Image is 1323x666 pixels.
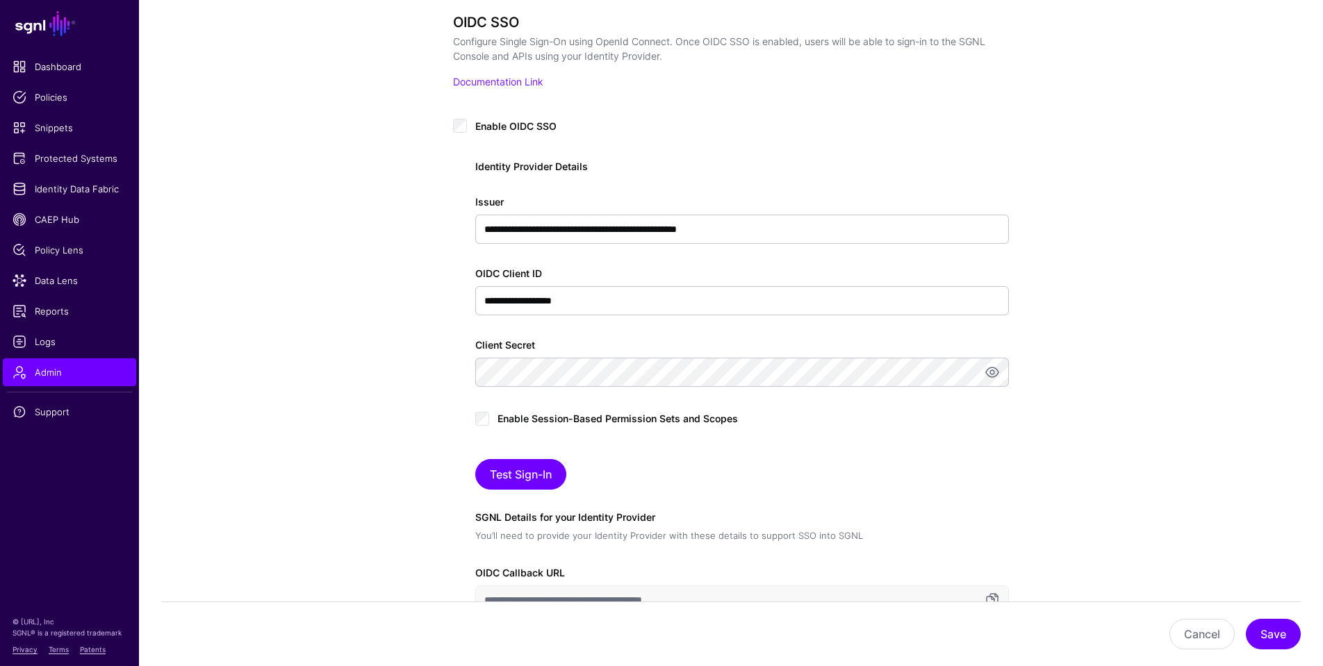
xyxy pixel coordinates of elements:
[3,358,136,386] a: Admin
[3,236,136,264] a: Policy Lens
[80,645,106,653] a: Patents
[13,182,126,196] span: Identity Data Fabric
[475,194,504,209] label: Issuer
[3,144,136,172] a: Protected Systems
[475,529,1009,543] p: You’ll need to provide your Identity Provider with these details to support SSO into SGNL
[13,60,126,74] span: Dashboard
[453,14,998,31] h3: OIDC SSO
[1169,619,1235,649] button: Cancel
[475,459,566,490] button: Test Sign-In
[3,297,136,325] a: Reports
[13,616,126,627] p: © [URL], Inc
[475,161,1009,173] h6: Identity Provider Details
[498,413,738,424] span: Enable Session-Based Permission Sets and Scopes
[13,335,126,349] span: Logs
[475,338,535,352] label: Client Secret
[13,405,126,419] span: Support
[3,267,136,294] a: Data Lens
[475,266,542,281] label: OIDC Client ID
[49,645,69,653] a: Terms
[3,328,136,356] a: Logs
[13,213,126,226] span: CAEP Hub
[13,90,126,104] span: Policies
[3,53,136,81] a: Dashboard
[13,243,126,257] span: Policy Lens
[3,83,136,111] a: Policies
[475,120,557,132] span: Enable OIDC SSO
[13,645,38,653] a: Privacy
[3,206,136,233] a: CAEP Hub
[453,76,543,88] a: Documentation Link
[453,34,998,63] p: Configure Single Sign-On using OpenId Connect. Once OIDC SSO is enabled, users will be able to si...
[3,175,136,203] a: Identity Data Fabric
[3,114,136,142] a: Snippets
[13,627,126,638] p: SGNL® is a registered trademark
[13,121,126,135] span: Snippets
[13,151,126,165] span: Protected Systems
[475,512,1009,524] h6: SGNL Details for your Identity Provider
[13,304,126,318] span: Reports
[1246,619,1301,649] button: Save
[475,565,565,580] label: OIDC Callback URL
[13,365,126,379] span: Admin
[13,274,126,288] span: Data Lens
[8,8,131,39] a: SGNL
